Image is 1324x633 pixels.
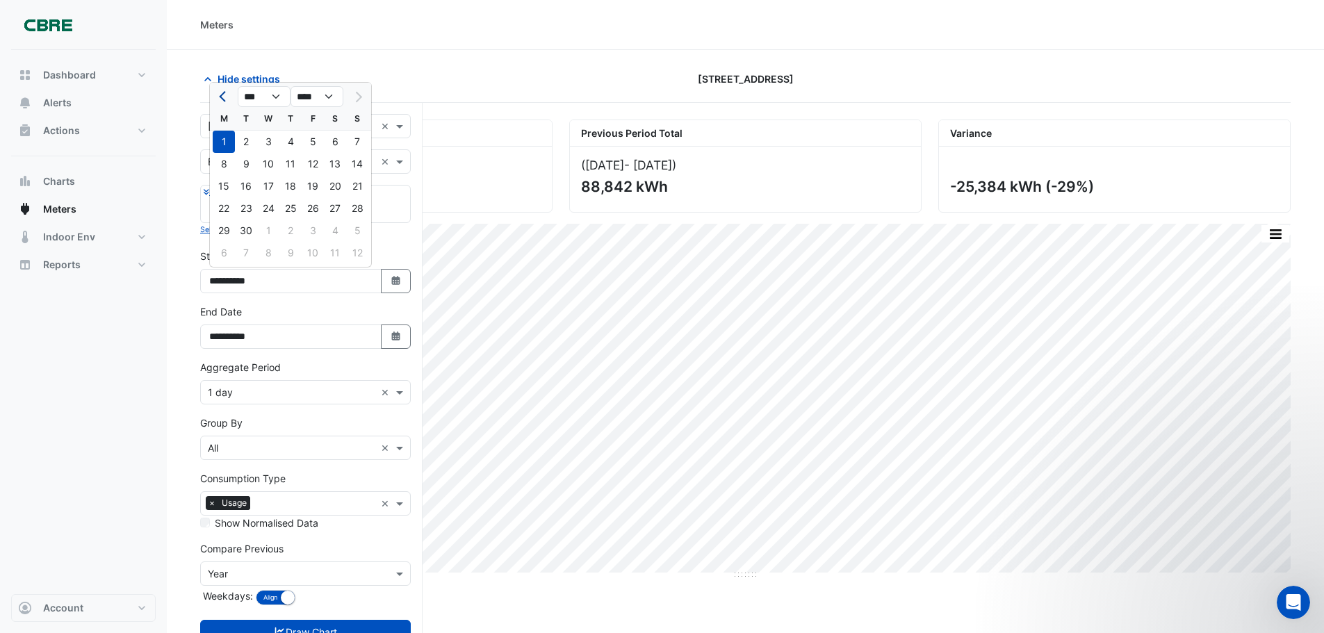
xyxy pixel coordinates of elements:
label: Show Normalised Data [215,516,318,530]
div: 17 [257,175,279,197]
div: 19 [302,175,324,197]
div: Tuesday, September 2, 2025 [235,131,257,153]
div: Thursday, September 11, 2025 [279,153,302,175]
div: Thursday, September 25, 2025 [279,197,302,220]
div: 29 [213,220,235,242]
div: 28 [346,197,368,220]
div: Tuesday, September 16, 2025 [235,175,257,197]
span: Actions [43,124,80,138]
div: Monday, September 29, 2025 [213,220,235,242]
button: Alerts [11,89,156,117]
div: 24 [257,197,279,220]
div: Sunday, September 14, 2025 [346,153,368,175]
button: Charts [11,167,156,195]
div: Tuesday, September 30, 2025 [235,220,257,242]
div: Saturday, September 6, 2025 [324,131,346,153]
span: Alerts [43,96,72,110]
div: ([DATE] ) [581,158,910,172]
span: Clear [381,441,393,455]
div: 26 [302,197,324,220]
div: Friday, September 12, 2025 [302,153,324,175]
span: Clear [381,119,393,133]
div: 27 [324,197,346,220]
div: Meters [200,17,234,32]
button: Expand All [204,186,247,198]
span: Clear [381,496,393,511]
div: 9 [235,153,257,175]
iframe: Intercom live chat [1277,586,1310,619]
span: Account [43,601,83,615]
span: Meters [43,202,76,216]
div: 11 [279,153,302,175]
button: Actions [11,117,156,145]
div: Thursday, September 18, 2025 [279,175,302,197]
app-icon: Reports [18,258,32,272]
span: Usage [218,496,250,510]
button: More Options [1261,225,1289,242]
div: 30 [235,220,257,242]
div: Previous Period Total [570,120,921,147]
div: 22 [213,197,235,220]
label: Compare Previous [200,541,284,556]
div: Wednesday, September 17, 2025 [257,175,279,197]
fa-icon: Select Date [390,275,402,287]
div: W [257,108,279,130]
div: 3 [257,131,279,153]
button: Select Reportable [200,223,263,236]
select: Select month [238,86,291,107]
div: 10 [257,153,279,175]
div: 21 [346,175,368,197]
button: Indoor Env [11,223,156,251]
span: × [206,496,218,510]
div: T [279,108,302,130]
div: Friday, September 26, 2025 [302,197,324,220]
span: Clear [381,154,393,169]
div: Wednesday, September 24, 2025 [257,197,279,220]
select: Select year [291,86,343,107]
label: Group By [200,416,243,430]
span: Hide settings [218,72,280,86]
label: Weekdays: [200,589,253,603]
div: M [213,108,235,130]
app-icon: Charts [18,174,32,188]
div: 5 [302,131,324,153]
div: 18 [279,175,302,197]
label: Start Date [200,249,247,263]
span: [STREET_ADDRESS] [698,72,794,86]
div: Saturday, September 20, 2025 [324,175,346,197]
app-icon: Meters [18,202,32,216]
div: 88,842 kWh [581,178,907,195]
button: Previous month [215,85,232,108]
button: Account [11,594,156,622]
div: Thursday, September 4, 2025 [279,131,302,153]
div: Tuesday, September 9, 2025 [235,153,257,175]
small: Select Reportable [200,225,263,234]
app-icon: Alerts [18,96,32,110]
small: Expand All [204,188,247,197]
button: Meters [11,195,156,223]
div: T [235,108,257,130]
div: 15 [213,175,235,197]
div: Sunday, September 7, 2025 [346,131,368,153]
app-icon: Indoor Env [18,230,32,244]
span: Indoor Env [43,230,95,244]
div: Tuesday, September 23, 2025 [235,197,257,220]
span: Dashboard [43,68,96,82]
div: 23 [235,197,257,220]
div: 12 [302,153,324,175]
div: 25 [279,197,302,220]
div: Wednesday, September 10, 2025 [257,153,279,175]
div: F [302,108,324,130]
span: Reports [43,258,81,272]
div: 1 [213,131,235,153]
div: Wednesday, September 3, 2025 [257,131,279,153]
div: Sunday, September 21, 2025 [346,175,368,197]
fa-icon: Select Date [390,331,402,343]
button: Hide settings [200,67,289,91]
div: 4 [279,131,302,153]
div: Saturday, September 27, 2025 [324,197,346,220]
div: 7 [346,131,368,153]
div: 13 [324,153,346,175]
button: Reports [11,251,156,279]
app-icon: Actions [18,124,32,138]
